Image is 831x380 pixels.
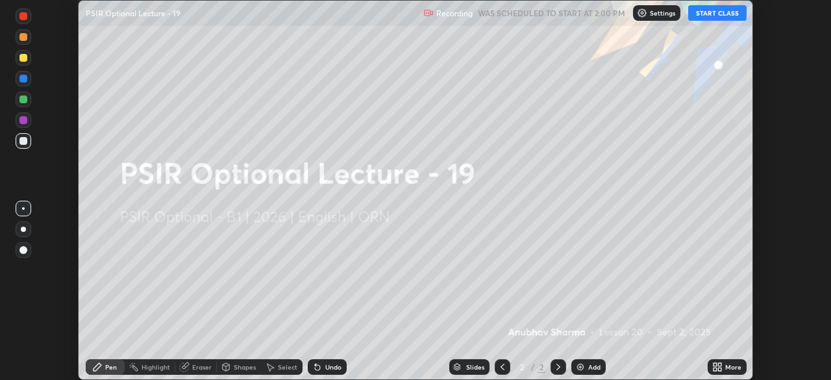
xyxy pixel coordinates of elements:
p: Settings [650,10,675,16]
div: / [531,363,535,371]
img: add-slide-button [575,362,586,372]
div: Pen [105,364,117,370]
img: class-settings-icons [637,8,647,18]
div: 2 [515,363,528,371]
div: Shapes [234,364,256,370]
p: PSIR Optional Lecture - 19 [86,8,180,18]
div: Slides [466,364,484,370]
div: Add [588,364,601,370]
h5: WAS SCHEDULED TO START AT 2:00 PM [478,7,625,19]
button: START CLASS [688,5,747,21]
div: More [725,364,741,370]
img: recording.375f2c34.svg [423,8,434,18]
div: Highlight [142,364,170,370]
p: Recording [436,8,473,18]
div: Eraser [192,364,212,370]
div: 2 [538,361,545,373]
div: Select [278,364,297,370]
div: Undo [325,364,341,370]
